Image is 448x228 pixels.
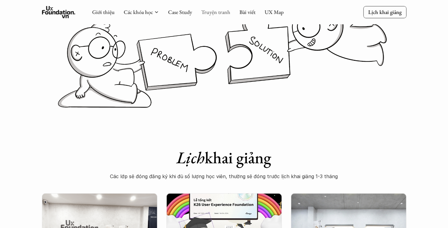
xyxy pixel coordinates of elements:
p: Lịch khai giảng [368,9,402,16]
a: Case Study [168,9,192,16]
a: Giới thiệu [92,9,115,16]
a: Lịch khai giảng [363,6,406,18]
p: Các lớp sẽ đóng đăng ký khi đủ số lượng học viên, thường sẽ đóng trước lịch khai giảng 1-3 tháng [103,172,346,181]
a: UX Map [265,9,284,16]
h1: khai giảng [103,148,346,168]
em: Lịch [177,147,205,168]
a: Truyện tranh [201,9,230,16]
a: Bài viết [239,9,255,16]
a: Các khóa học [124,9,153,16]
